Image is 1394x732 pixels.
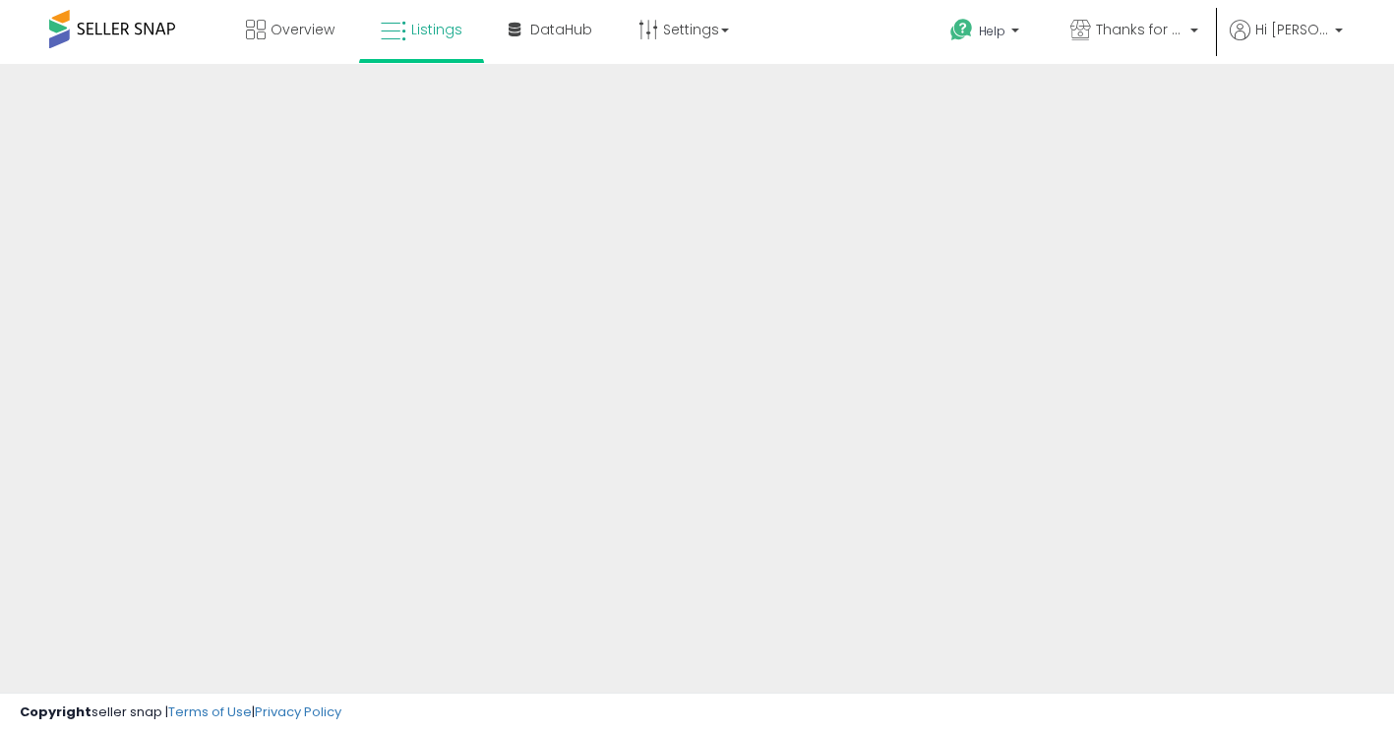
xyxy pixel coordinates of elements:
[1230,20,1343,64] a: Hi [PERSON_NAME]
[1255,20,1329,39] span: Hi [PERSON_NAME]
[271,20,334,39] span: Overview
[1096,20,1184,39] span: Thanks for choosing Us
[255,702,341,721] a: Privacy Policy
[949,18,974,42] i: Get Help
[168,702,252,721] a: Terms of Use
[935,3,1039,64] a: Help
[530,20,592,39] span: DataHub
[979,23,1005,39] span: Help
[20,703,341,722] div: seller snap | |
[411,20,462,39] span: Listings
[20,702,91,721] strong: Copyright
